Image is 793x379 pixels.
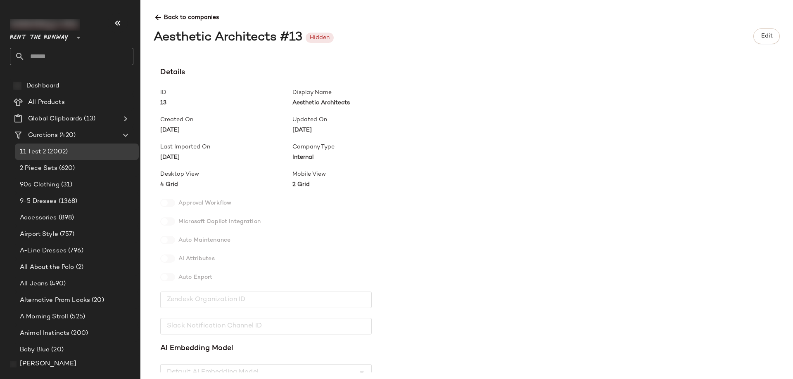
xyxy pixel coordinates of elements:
span: (2) [74,263,83,272]
span: Internal [292,153,425,162]
span: (898) [57,213,74,223]
span: Animal Instincts [20,329,69,338]
span: (796) [66,246,83,256]
span: All Products [28,98,65,107]
div: Aesthetic Architects #13 [154,28,302,47]
span: Global Clipboards [28,114,82,124]
span: Edit [760,33,772,40]
span: Rent the Runway [10,28,69,43]
span: Last Imported On [160,143,292,151]
span: 11 Test 2 [20,147,46,157]
span: Company Type [292,143,425,151]
span: All Jeans [20,279,48,289]
span: Baby Blue [20,345,50,355]
span: [PERSON_NAME] [20,359,76,369]
span: (20) [50,345,64,355]
span: (13) [82,114,95,124]
span: Alternative Prom Looks [20,296,90,305]
span: [DATE] [160,126,292,134]
span: A-Line Dresses [20,246,66,256]
span: 9-5 Dresses [20,197,57,206]
span: Display Name [292,88,425,97]
span: (200) [69,329,88,338]
span: 4 Grid [160,180,292,189]
span: (420) [58,131,76,140]
button: Edit [753,28,780,44]
span: Mobile View [292,170,425,179]
span: Details [160,67,425,78]
img: svg%3e [10,361,17,367]
span: Desktop View [160,170,292,179]
img: svg%3e [13,82,21,90]
span: AI Embedding Model [160,343,425,354]
span: [DATE] [292,126,425,134]
img: cfy_white_logo.C9jOOHJF.svg [10,19,80,31]
span: Accessories [20,213,57,223]
span: 2 Piece Sets [20,164,57,173]
span: A Morning Stroll [20,312,68,322]
span: (525) [68,312,85,322]
span: 13 [160,99,292,107]
span: (20) [90,296,104,305]
span: Curations [28,131,58,140]
span: Back to companies [154,7,780,22]
span: (620) [57,164,75,173]
span: Created On [160,115,292,124]
span: Aesthetic Architects [292,99,425,107]
span: Dashboard [26,81,59,91]
span: (490) [48,279,66,289]
div: Hidden [310,33,330,42]
span: 90s Clothing [20,180,59,190]
span: ID [160,88,292,97]
span: (31) [59,180,73,190]
span: 2 Grid [292,180,425,189]
span: [DATE] [160,153,292,162]
span: Updated On [292,115,425,124]
span: Airport Style [20,230,58,239]
span: (2002) [46,147,68,157]
span: All About the Polo [20,263,74,272]
span: (757) [58,230,75,239]
span: (1368) [57,197,78,206]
